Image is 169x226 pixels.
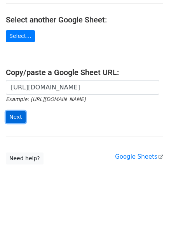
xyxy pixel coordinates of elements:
small: Example: [URL][DOMAIN_NAME] [6,96,85,102]
iframe: Chat Widget [130,189,169,226]
a: Select... [6,30,35,42]
a: Google Sheets [115,153,163,160]
h4: Copy/paste a Google Sheet URL: [6,68,163,77]
input: Next [6,111,26,123]
h4: Select another Google Sheet: [6,15,163,24]
input: Paste your Google Sheet URL here [6,80,159,95]
a: Need help? [6,152,44,164]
